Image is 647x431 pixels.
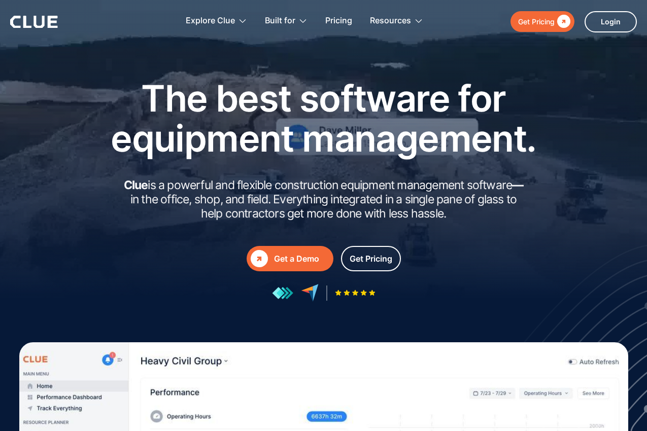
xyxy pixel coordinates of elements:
[335,290,376,296] img: Five-star rating icon
[341,246,401,271] a: Get Pricing
[518,15,555,28] div: Get Pricing
[585,11,637,32] a: Login
[555,15,570,28] div: 
[95,78,552,158] h1: The best software for equipment management.
[124,178,148,192] strong: Clue
[274,253,329,265] div: Get a Demo
[350,253,392,265] div: Get Pricing
[370,5,411,37] div: Resources
[510,11,574,32] a: Get Pricing
[325,5,352,37] a: Pricing
[301,284,319,302] img: reviews at capterra
[272,286,293,300] img: reviews at getapp
[247,246,333,271] a: Get a Demo
[512,178,523,192] strong: —
[251,250,268,267] div: 
[265,5,295,37] div: Built for
[121,178,527,221] h2: is a powerful and flexible construction equipment management software in the office, shop, and fi...
[186,5,235,37] div: Explore Clue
